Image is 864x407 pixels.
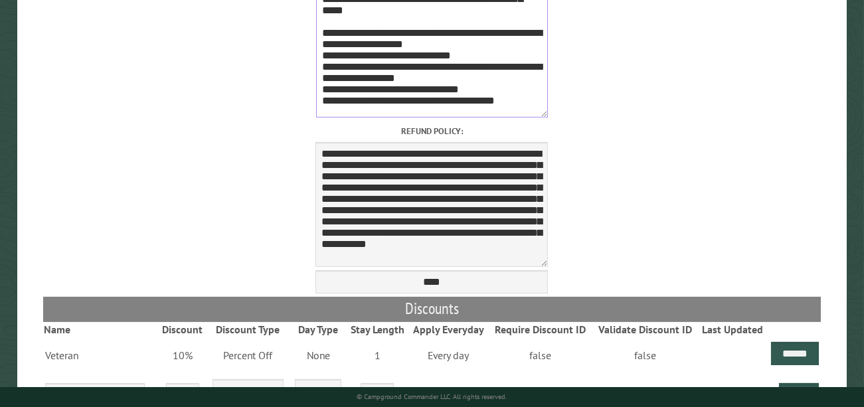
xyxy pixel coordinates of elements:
[43,337,159,374] td: Veteran
[347,322,408,337] th: Stay Length
[489,337,592,374] td: false
[408,337,489,374] td: Every day
[290,337,347,374] td: None
[43,322,159,337] th: Name
[592,322,698,337] th: Validate Discount ID
[159,337,206,374] td: 10%
[408,322,489,337] th: Apply Everyday
[489,322,592,337] th: Require Discount ID
[290,322,347,337] th: Day Type
[592,337,698,374] td: false
[698,322,768,337] th: Last Updated
[206,322,290,337] th: Discount Type
[206,337,290,374] td: Percent Off
[43,125,821,137] label: Refund policy:
[43,297,821,322] h2: Discounts
[357,392,507,401] small: © Campground Commander LLC. All rights reserved.
[159,322,206,337] th: Discount
[347,337,408,374] td: 1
